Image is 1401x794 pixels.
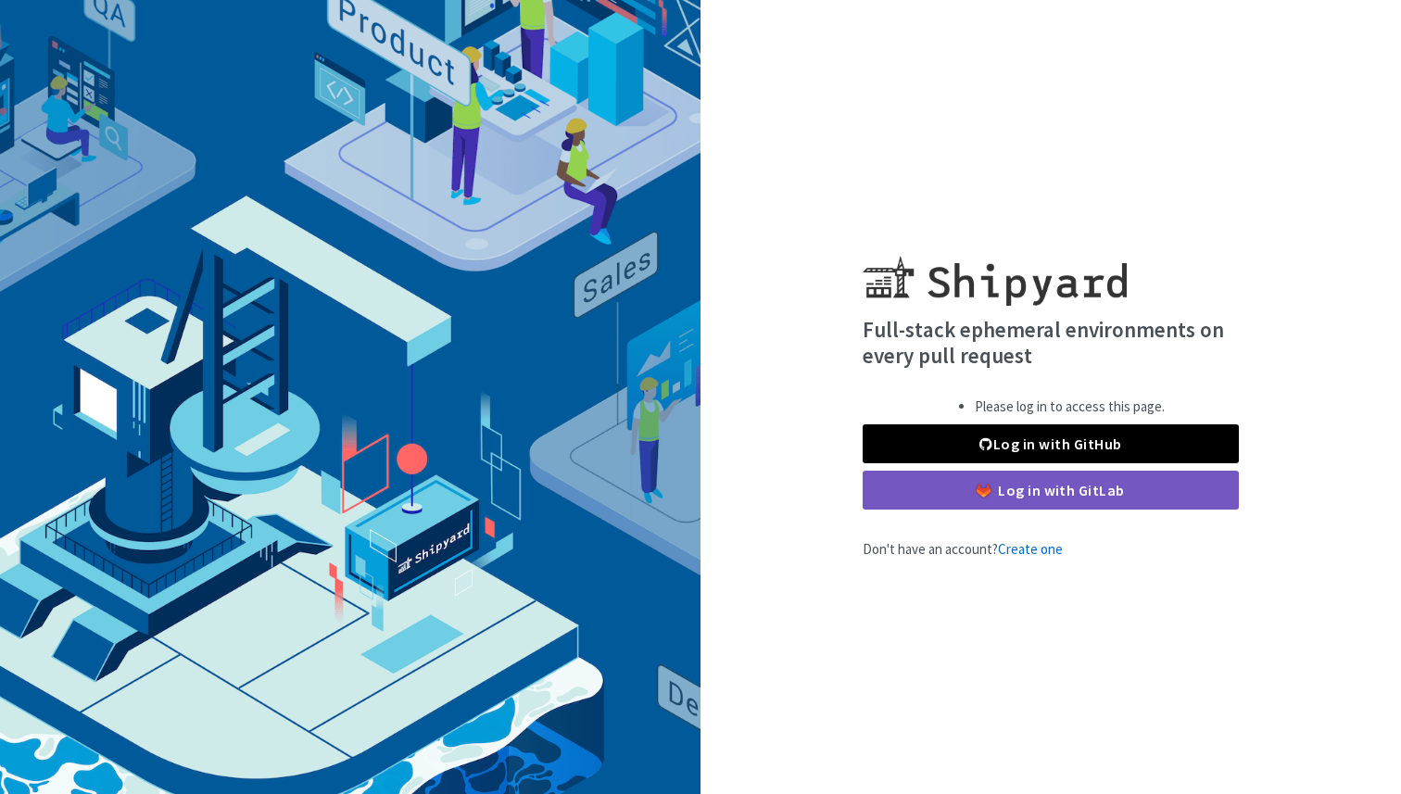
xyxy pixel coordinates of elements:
img: gitlab-color.svg [977,484,991,498]
a: Log in with GitHub [863,424,1239,463]
h4: Full-stack ephemeral environments on every pull request [863,317,1239,368]
img: Shipyard logo [863,233,1127,306]
li: Please log in to access this page. [975,397,1165,418]
a: Log in with GitLab [863,471,1239,510]
a: Create one [998,540,1063,558]
span: Don't have an account? [863,540,1063,558]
